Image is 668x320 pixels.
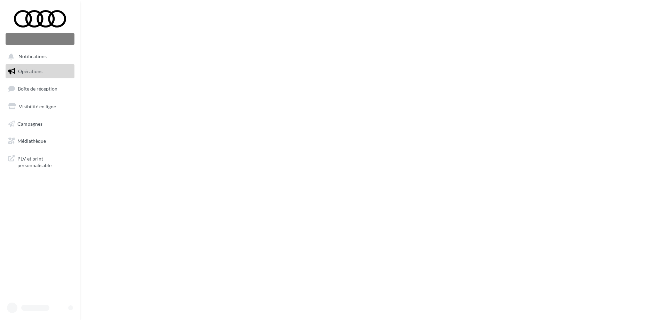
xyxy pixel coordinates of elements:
a: Campagnes [4,117,76,131]
a: Opérations [4,64,76,79]
a: PLV et print personnalisable [4,151,76,172]
div: Nouvelle campagne [6,33,74,45]
span: Médiathèque [17,138,46,144]
span: Notifications [18,54,47,60]
a: Boîte de réception [4,81,76,96]
span: Opérations [18,68,42,74]
span: PLV et print personnalisable [17,154,72,169]
span: Visibilité en ligne [19,103,56,109]
a: Médiathèque [4,134,76,148]
span: Boîte de réception [18,86,57,92]
a: Visibilité en ligne [4,99,76,114]
span: Campagnes [17,120,42,126]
